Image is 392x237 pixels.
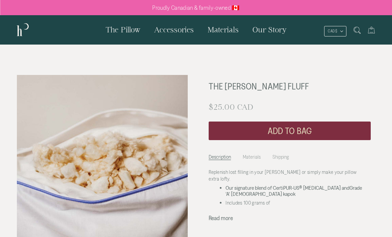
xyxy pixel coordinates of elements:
p: Replenish lost filling in your [PERSON_NAME] or simply make your pillow extra lofty. [209,169,366,182]
span: Our Story [252,25,287,34]
p: Includes 100 grams of [226,200,366,206]
h1: The [PERSON_NAME] Fluff [209,79,347,94]
a: Our Story [245,15,293,44]
span: Accessories [154,25,194,34]
li: Our signature blend of Grade 'A' [DEMOGRAPHIC_DATA] kapok [226,185,366,197]
span: $25.00 CAD [209,103,253,111]
span: Materials [207,25,239,34]
span: The Pillow [106,25,140,34]
button: Add to bag [209,122,371,140]
li: Shipping [272,151,289,160]
button: CAD $ [324,26,346,36]
button: Read more [209,215,233,221]
p: Proudly Canadian & family-owned 🇨🇦 [152,4,240,11]
a: Accessories [147,15,201,44]
a: Materials [201,15,245,44]
span: CertiPUR-US® [MEDICAL_DATA] and [273,185,349,191]
li: Description [209,151,231,160]
a: The Pillow [99,15,147,44]
li: Materials [243,151,261,160]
